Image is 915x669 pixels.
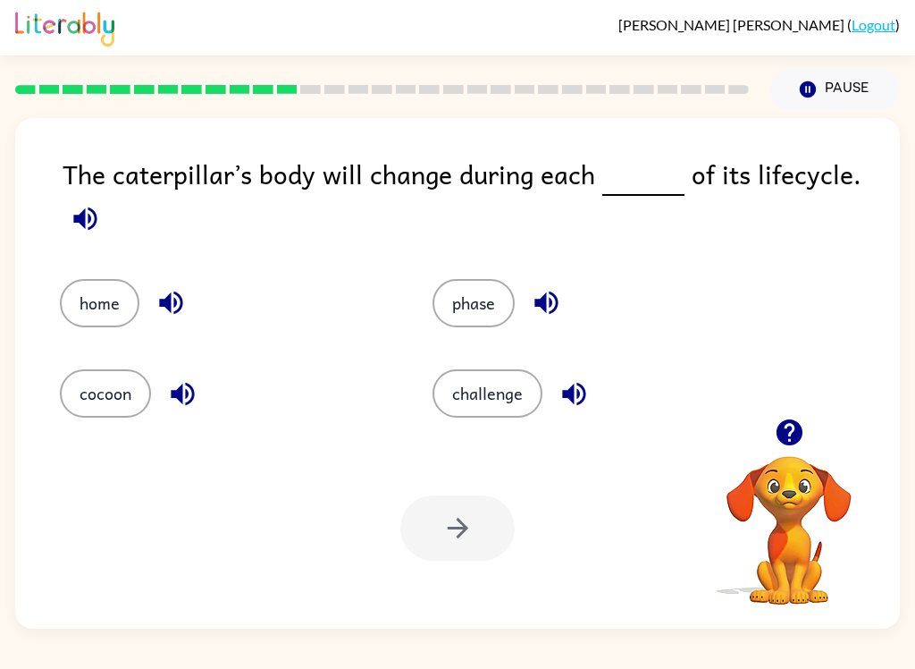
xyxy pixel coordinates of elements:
video: Your browser must support playing .mp4 files to use Literably. Please try using another browser. [700,428,878,607]
a: Logout [852,16,895,33]
div: The caterpillar’s body will change during each of its lifecycle. [63,154,900,243]
div: ( ) [618,16,900,33]
span: [PERSON_NAME] [PERSON_NAME] [618,16,847,33]
button: cocoon [60,369,151,418]
button: challenge [432,369,542,418]
button: Pause [770,69,900,110]
button: home [60,279,139,327]
button: phase [432,279,515,327]
img: Literably [15,7,114,47]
